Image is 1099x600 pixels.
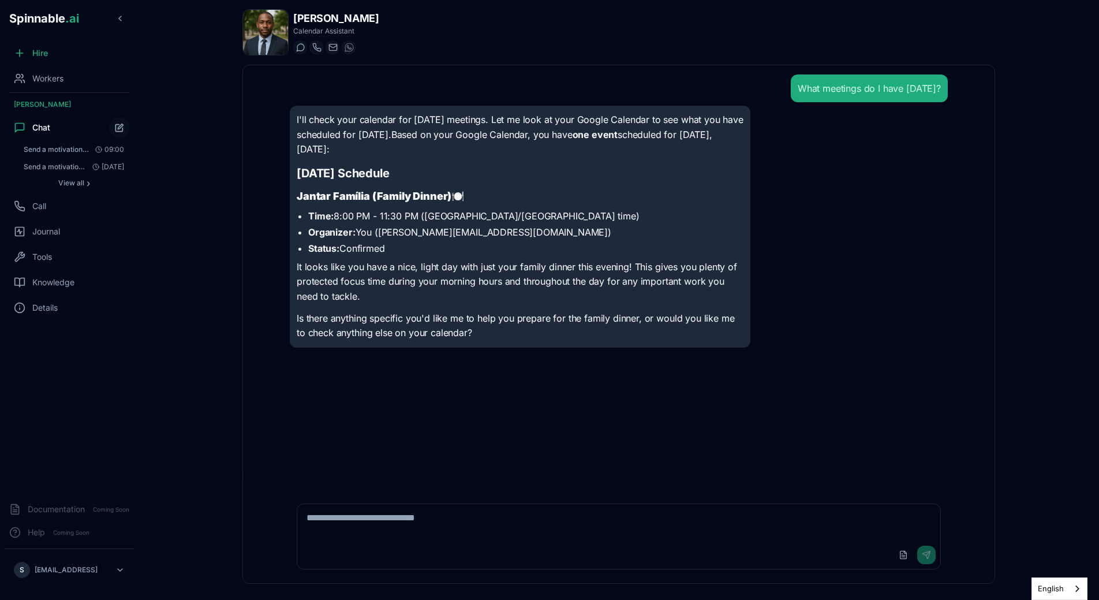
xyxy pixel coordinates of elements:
[308,210,334,222] strong: Time:
[24,145,89,154] span: Send a motivational email to sebastiao@spinnable.ai with an inspiring message to help them start ...
[50,527,93,538] span: Coming Soon
[308,226,355,238] strong: Organizer:
[308,225,743,239] li: You ([PERSON_NAME][EMAIL_ADDRESS][DOMAIN_NAME])
[28,527,45,538] span: Help
[297,311,743,341] p: Is there anything specific you'd like me to help you prepare for the family dinner, or would you ...
[9,558,129,582] button: S[EMAIL_ADDRESS]
[24,162,88,172] span: Send a motivational email to sebastiao@spinnable.ai with an inspiring message to help them start ...
[309,40,323,54] button: Start a call with DeAndre Johnson
[293,40,307,54] button: Start a chat with DeAndre Johnson
[32,277,74,288] span: Knowledge
[32,302,58,314] span: Details
[32,122,50,133] span: Chat
[573,129,618,140] strong: one event
[35,565,98,575] p: [EMAIL_ADDRESS]
[297,260,743,304] p: It looks like you have a nice, light day with just your family dinner this evening! This gives yo...
[5,95,134,114] div: [PERSON_NAME]
[293,27,379,36] p: Calendar Assistant
[297,165,743,181] h2: [DATE] Schedule
[308,241,743,255] li: Confirmed
[20,565,24,575] span: S
[308,209,743,223] li: 8:00 PM - 11:30 PM ([GEOGRAPHIC_DATA]/[GEOGRAPHIC_DATA] time)
[297,188,743,204] h3: 🍽️
[293,10,379,27] h1: [PERSON_NAME]
[87,178,90,188] span: ›
[9,12,79,25] span: Spinnable
[308,243,339,254] strong: Status:
[110,118,129,137] button: Start new chat
[91,145,124,154] span: 09:00
[326,40,339,54] button: Send email to deandre_johnson@getspinnable.ai
[32,200,46,212] span: Call
[58,178,84,188] span: View all
[32,47,48,59] span: Hire
[1031,577,1087,600] aside: Language selected: English
[65,12,79,25] span: .ai
[297,190,451,202] strong: Jantar Família (Family Dinner)
[243,10,288,55] img: DeAndre Johnson
[345,43,354,52] img: WhatsApp
[88,162,124,172] span: [DATE]
[28,504,85,515] span: Documentation
[1031,577,1087,600] div: Language
[297,113,743,157] p: I'll check your calendar for [DATE] meetings. Let me look at your Google Calendar to see what you...
[32,226,60,237] span: Journal
[18,176,129,190] button: Show all conversations
[32,73,63,84] span: Workers
[89,504,133,515] span: Coming Soon
[18,159,129,175] button: Open conversation: Send a motivational email to sebastiao@spinnable.ai with an inspiring message ...
[18,141,129,158] button: Open conversation: Send a motivational email to sebastiao@spinnable.ai with an inspiring message ...
[342,40,356,54] button: WhatsApp
[1032,578,1087,599] a: English
[798,81,941,95] div: What meetings do I have [DATE]?
[32,251,52,263] span: Tools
